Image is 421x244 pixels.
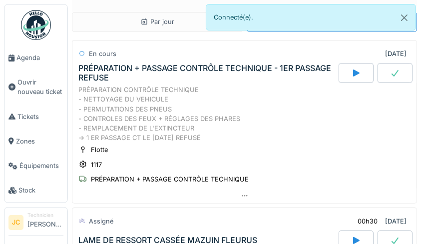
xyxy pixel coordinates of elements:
[18,185,63,195] span: Stock
[385,49,407,58] div: [DATE]
[358,216,378,226] div: 00h30
[385,216,407,226] div: [DATE]
[4,70,67,104] a: Ouvrir nouveau ticket
[393,4,416,31] button: Close
[140,17,174,26] div: Par jour
[89,49,116,58] div: En cours
[8,211,63,235] a: JC Technicien[PERSON_NAME]
[19,161,63,170] span: Équipements
[16,136,63,146] span: Zones
[17,77,63,96] span: Ouvrir nouveau ticket
[91,174,249,184] div: PRÉPARATION + PASSAGE CONTRÔLE TECHNIQUE
[4,178,67,202] a: Stock
[206,4,417,30] div: Connecté(e).
[4,45,67,70] a: Agenda
[27,211,63,219] div: Technicien
[4,153,67,178] a: Équipements
[17,112,63,121] span: Tickets
[91,160,102,169] div: 1117
[16,53,63,62] span: Agenda
[21,10,51,40] img: Badge_color-CXgf-gQk.svg
[8,215,23,230] li: JC
[4,129,67,153] a: Zones
[78,85,411,142] div: PRÉPARATION CONTRÔLE TECHNIQUE - NETTOYAGE DU VEHICULE - PERMUTATIONS DES PNEUS - CONTROLES DES F...
[91,145,108,154] div: Flotte
[89,216,113,226] div: Assigné
[4,104,67,129] a: Tickets
[78,63,337,82] div: PRÉPARATION + PASSAGE CONTRÔLE TECHNIQUE - 1ER PASSAGE REFUSE
[27,211,63,233] li: [PERSON_NAME]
